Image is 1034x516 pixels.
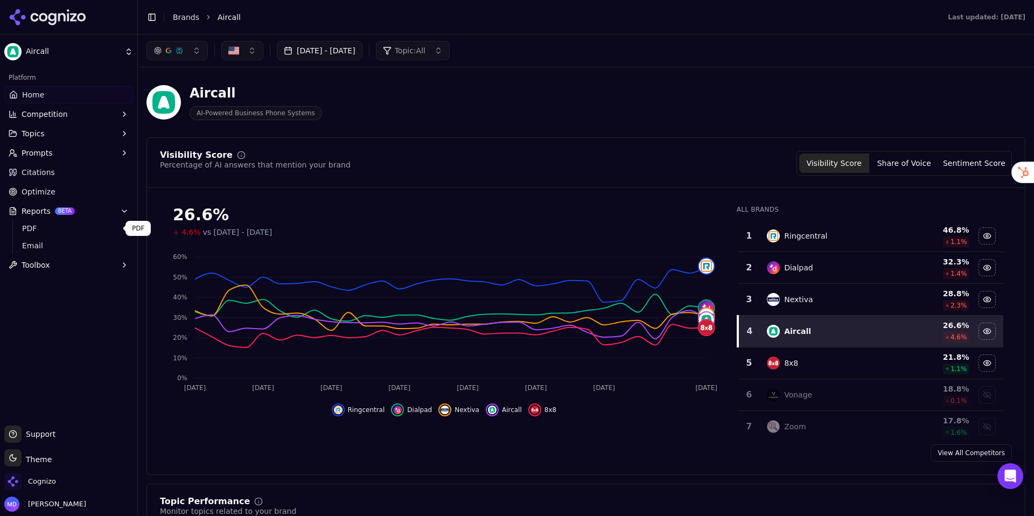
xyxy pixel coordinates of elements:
tspan: 50% [173,274,187,281]
div: 17.8 % [900,415,969,426]
span: Prompts [22,148,53,158]
button: ReportsBETA [4,203,133,220]
button: Show vonage data [979,386,996,403]
tspan: 20% [173,334,187,341]
span: Topics [22,128,45,139]
div: 6 [742,388,757,401]
span: Aircall [218,12,241,23]
span: 4.6% [181,227,201,238]
span: 2.3 % [951,301,967,310]
button: Hide nextiva data [438,403,479,416]
a: Optimize [4,183,133,200]
img: nextiva [767,293,780,306]
div: Vonage [784,389,812,400]
div: 28.8 % [900,288,969,299]
span: BETA [55,207,75,215]
tr: 4aircallAircall26.6%4.6%Hide aircall data [738,316,1003,347]
img: Melissa Dowd [4,497,19,512]
div: Ringcentral [784,231,827,241]
div: Topic Performance [160,497,250,506]
div: Aircall [190,85,322,102]
button: Sentiment Score [939,154,1009,173]
div: Zoom [784,421,806,432]
img: Aircall [146,85,181,120]
div: 32.3 % [900,256,969,267]
span: Cognizo [28,477,56,486]
div: Platform [4,69,133,86]
span: Competition [22,109,68,120]
img: vonage [767,388,780,401]
span: PDF [22,223,116,234]
div: 18.8 % [900,383,969,394]
div: 4 [743,325,757,338]
tspan: [DATE] [695,384,717,392]
div: Visibility Score [160,151,233,159]
span: Reports [22,206,51,217]
tspan: [DATE] [252,384,274,392]
button: Hide dialpad data [391,403,432,416]
div: Percentage of AI answers that mention your brand [160,159,351,170]
button: Open user button [4,497,86,512]
tr: 6vonageVonage18.8%0.1%Show vonage data [738,379,1003,411]
button: Share of Voice [869,154,939,173]
div: 46.8 % [900,225,969,235]
span: Toolbox [22,260,50,270]
div: 26.6 % [900,320,969,331]
tspan: 10% [173,354,187,362]
tr: 1ringcentralRingcentral46.8%1.1%Hide ringcentral data [738,220,1003,252]
span: Citations [22,167,55,178]
span: 1.1 % [951,365,967,373]
img: ringcentral [767,229,780,242]
div: Open Intercom Messenger [997,463,1023,489]
img: ringcentral [699,259,714,274]
button: Hide ringcentral data [979,227,996,245]
button: Prompts [4,144,133,162]
img: dialpad [393,406,402,414]
div: Nextiva [784,294,813,305]
tspan: [DATE] [525,384,547,392]
p: PDF [132,224,144,233]
span: AI-Powered Business Phone Systems [190,106,322,120]
a: PDF [18,221,120,236]
button: Visibility Score [799,154,869,173]
span: Home [22,89,44,100]
div: 26.6% [173,205,715,225]
button: Hide aircall data [486,403,522,416]
a: Citations [4,164,133,181]
a: Brands [173,13,199,22]
div: 2 [742,261,757,274]
img: 8x8 [767,357,780,369]
tspan: 0% [177,374,187,382]
button: Topics [4,125,133,142]
tspan: [DATE] [320,384,343,392]
img: dialpad [767,261,780,274]
span: Aircall [502,406,522,414]
tr: 2dialpadDialpad32.3%1.4%Hide dialpad data [738,252,1003,284]
button: Competition [4,106,133,123]
img: nextiva [441,406,449,414]
span: Nextiva [455,406,479,414]
img: aircall [488,406,497,414]
img: Aircall [4,43,22,60]
div: Dialpad [784,262,813,273]
tspan: 40% [173,294,187,301]
tr: 3nextivaNextiva28.8%2.3%Hide nextiva data [738,284,1003,316]
span: Theme [22,455,52,464]
span: 1.6 % [951,428,967,437]
div: 8x8 [784,358,798,368]
span: 4.6 % [951,333,967,341]
button: Hide aircall data [979,323,996,340]
button: [DATE] - [DATE] [277,41,362,60]
div: 7 [742,420,757,433]
span: 1.4 % [951,269,967,278]
a: View All Competitors [931,444,1012,462]
button: Hide ringcentral data [332,403,385,416]
span: 1.1 % [951,238,967,246]
nav: breadcrumb [173,12,926,23]
span: Dialpad [407,406,432,414]
span: 8x8 [544,406,556,414]
tr: 58x88x821.8%1.1%Hide 8x8 data [738,347,1003,379]
button: Show zoom data [979,418,996,435]
span: Ringcentral [348,406,385,414]
img: zoom [767,420,780,433]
